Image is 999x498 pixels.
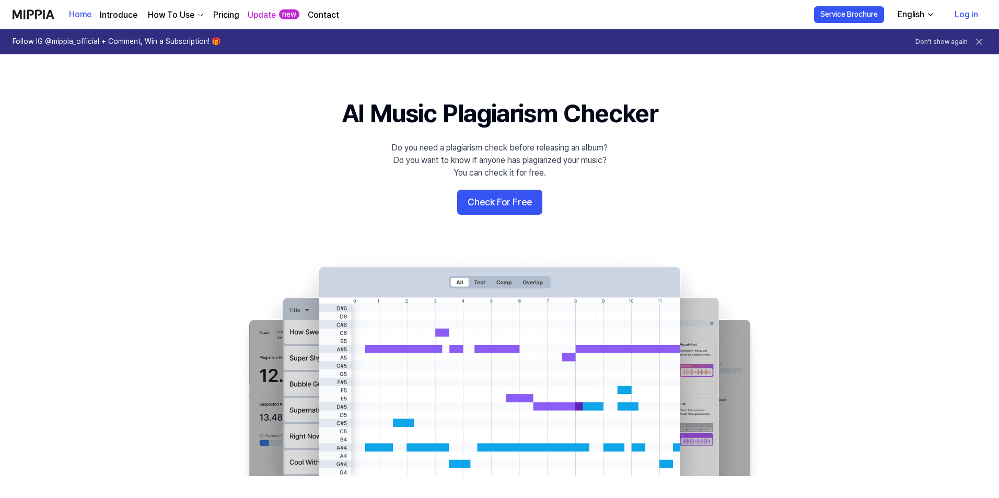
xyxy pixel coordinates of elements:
[213,9,239,21] a: Pricing
[896,8,926,21] div: English
[13,37,220,47] h1: Follow IG @mippia_official + Comment, Win a Subscription! 🎁
[100,9,137,21] a: Introduce
[248,9,276,21] a: Update
[146,9,196,21] div: How To Use
[146,9,205,21] button: How To Use
[279,9,299,20] div: new
[228,257,771,476] img: main Image
[889,4,941,25] button: English
[814,6,884,23] button: Service Brochure
[391,142,608,179] div: Do you need a plagiarism check before releasing an album? Do you want to know if anyone has plagi...
[915,38,968,47] button: Don't show again
[308,9,339,21] a: Contact
[457,190,542,215] button: Check For Free
[69,1,91,29] a: Home
[342,96,658,131] h1: AI Music Plagiarism Checker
